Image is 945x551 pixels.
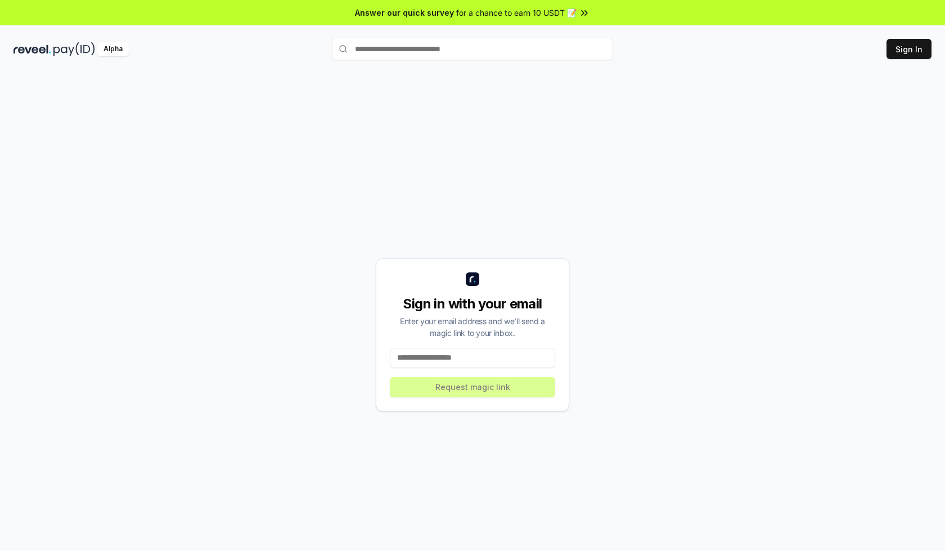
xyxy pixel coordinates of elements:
[355,7,454,19] span: Answer our quick survey
[390,295,555,313] div: Sign in with your email
[886,39,931,59] button: Sign In
[53,42,95,56] img: pay_id
[456,7,577,19] span: for a chance to earn 10 USDT 📝
[13,42,51,56] img: reveel_dark
[390,315,555,339] div: Enter your email address and we’ll send a magic link to your inbox.
[97,42,129,56] div: Alpha
[466,272,479,286] img: logo_small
